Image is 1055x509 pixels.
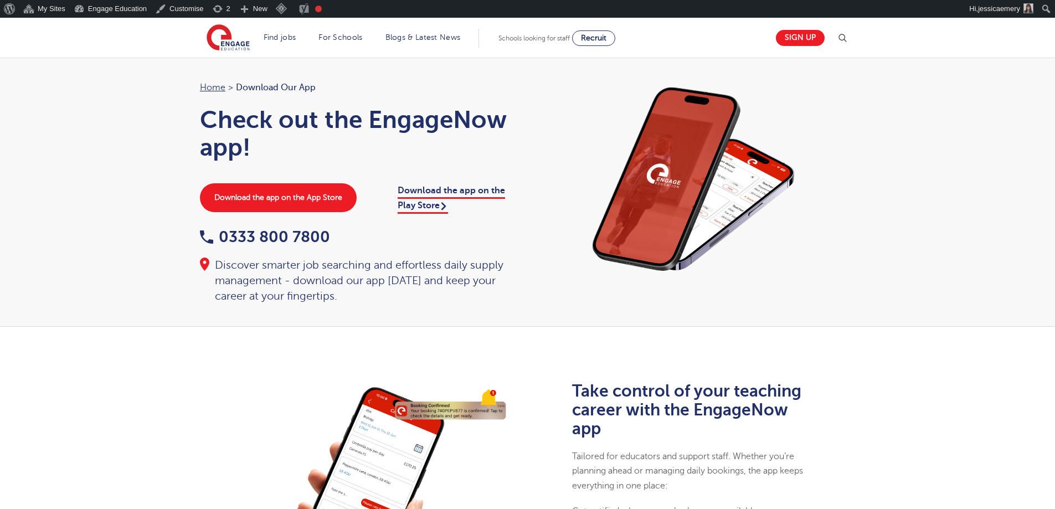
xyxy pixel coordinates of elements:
[200,228,330,245] a: 0333 800 7800
[200,80,517,95] nav: breadcrumb
[498,34,570,42] span: Schools looking for staff
[264,33,296,42] a: Find jobs
[200,83,225,92] a: Home
[200,258,517,304] div: Discover smarter job searching and effortless daily supply management - download our app [DATE] a...
[315,6,322,12] div: Focus keyphrase not set
[581,34,606,42] span: Recruit
[236,80,316,95] span: Download our app
[978,4,1020,13] span: jessicaemery
[228,83,233,92] span: >
[572,382,801,438] b: Take control of your teaching career with the EngageNow app
[200,183,357,212] a: Download the app on the App Store
[200,106,517,161] h1: Check out the EngageNow app!
[318,33,362,42] a: For Schools
[776,30,825,46] a: Sign up
[398,186,505,213] a: Download the app on the Play Store
[207,24,250,52] img: Engage Education
[572,30,615,46] a: Recruit
[572,451,803,491] span: Tailored for educators and support staff. Whether you’re planning ahead or managing daily booking...
[385,33,461,42] a: Blogs & Latest News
